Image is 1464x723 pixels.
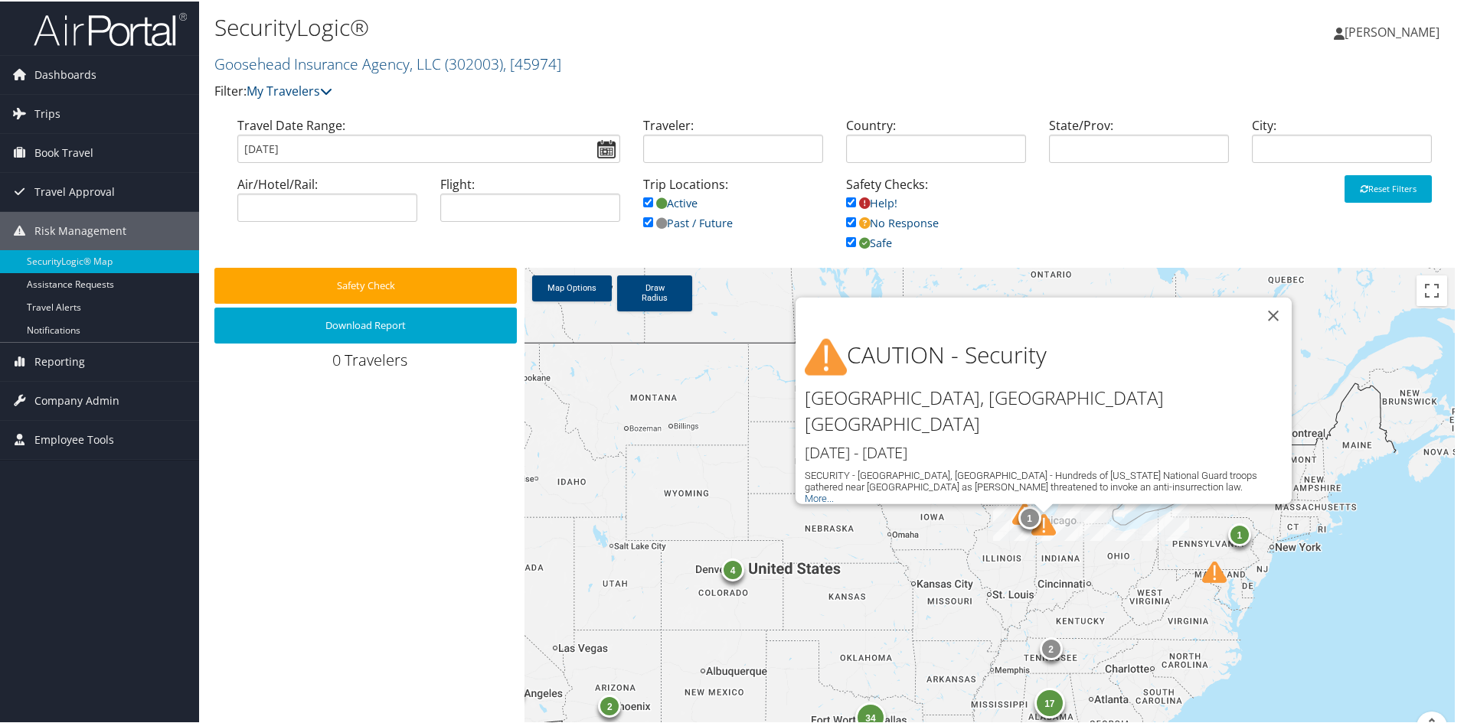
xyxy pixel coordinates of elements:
[805,441,1292,462] h3: [DATE] - [DATE]
[1240,115,1443,174] div: City:
[1039,636,1062,659] div: 2
[34,93,60,132] span: Trips
[1345,22,1439,39] span: [PERSON_NAME]
[846,194,897,209] a: Help!
[214,10,1041,42] h1: SecurityLogic®
[34,210,126,249] span: Risk Management
[835,115,1038,174] div: Country:
[34,380,119,418] span: Company Admin
[805,468,1292,491] div: SECURITY - [GEOGRAPHIC_DATA], [GEOGRAPHIC_DATA] - Hundreds of [US_STATE] National Guard troops ga...
[805,383,1292,435] h2: [GEOGRAPHIC_DATA], [GEOGRAPHIC_DATA] [GEOGRAPHIC_DATA]
[214,348,524,377] div: 0 Travelers
[846,214,939,229] a: No Response
[214,266,517,302] button: Safety Check
[1227,522,1250,545] div: 1
[214,306,517,342] button: Download Report
[34,419,114,458] span: Employee Tools
[34,132,93,171] span: Book Travel
[805,335,1292,377] h1: CAUTION - Security
[1034,687,1064,718] div: 17
[247,81,332,98] a: My Travelers
[226,115,632,174] div: Travel Date Range:
[598,693,621,716] div: 2
[643,214,733,229] a: Past / Future
[1255,296,1292,333] button: Close
[1038,115,1240,174] div: State/Prov:
[214,80,1041,100] p: Filter:
[503,52,561,73] span: , [ 45974 ]
[1417,274,1447,305] button: Toggle fullscreen view
[445,52,503,73] span: ( 302003 )
[643,194,698,209] a: Active
[805,491,834,503] a: More...
[34,171,115,210] span: Travel Approval
[226,174,429,233] div: Air/Hotel/Rail:
[846,234,892,249] a: Safe
[721,557,744,580] div: 4
[34,341,85,379] span: Reporting
[34,10,187,46] img: airportal-logo.png
[1345,174,1432,201] button: Reset Filters
[429,174,632,233] div: Flight:
[632,115,835,174] div: Traveler:
[632,174,835,246] div: Trip Locations:
[805,335,847,377] img: alert-flat-solid-caution.png
[1334,8,1455,54] a: [PERSON_NAME]
[214,52,561,73] a: Goosehead Insurance Agency, LLC
[34,54,96,93] span: Dashboards
[532,274,612,300] a: Map Options
[617,274,692,310] a: Draw Radius
[835,174,1038,266] div: Safety Checks:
